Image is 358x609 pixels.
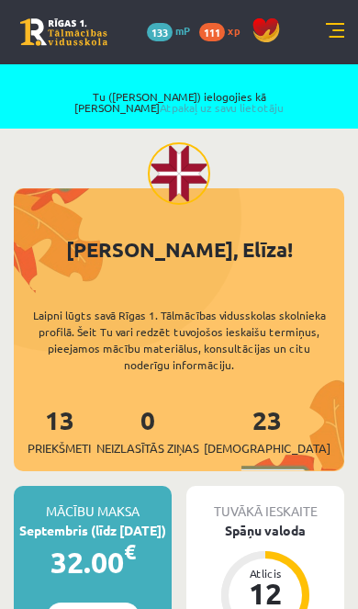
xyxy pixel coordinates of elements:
[199,23,249,38] a: 111 xp
[28,403,91,457] a: 13Priekšmeti
[199,23,225,41] span: 111
[36,91,322,113] span: Tu ([PERSON_NAME]) ielogojies kā [PERSON_NAME]
[14,234,344,265] div: [PERSON_NAME], Elīza!
[96,439,199,457] span: Neizlasītās ziņas
[238,568,293,579] div: Atlicis
[238,579,293,608] div: 12
[186,486,344,521] div: Tuvākā ieskaite
[14,486,172,521] div: Mācību maksa
[20,18,107,46] a: Rīgas 1. Tālmācības vidusskola
[28,439,91,457] span: Priekšmeti
[204,403,330,457] a: 23[DEMOGRAPHIC_DATA]
[148,142,210,205] img: Elīza Tāre
[175,23,190,38] span: mP
[14,540,172,584] div: 32.00
[14,521,172,540] div: Septembris (līdz [DATE])
[228,23,240,38] span: xp
[204,439,330,457] span: [DEMOGRAPHIC_DATA]
[96,403,199,457] a: 0Neizlasītās ziņas
[147,23,173,41] span: 133
[14,307,344,373] div: Laipni lūgts savā Rīgas 1. Tālmācības vidusskolas skolnieka profilā. Šeit Tu vari redzēt tuvojošo...
[124,538,136,565] span: €
[186,521,344,540] div: Spāņu valoda
[160,100,284,115] a: Atpakaļ uz savu lietotāju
